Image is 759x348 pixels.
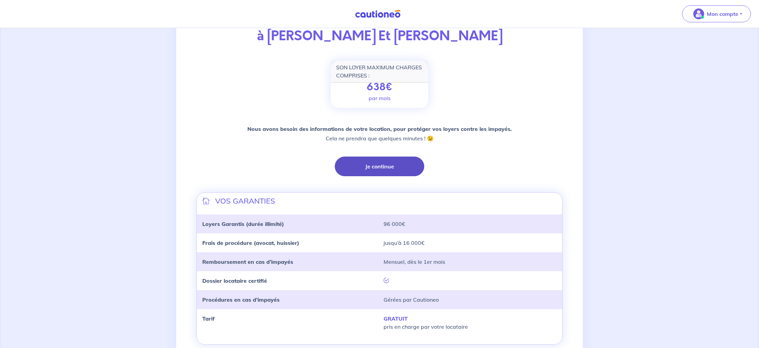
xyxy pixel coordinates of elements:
[335,157,424,176] button: Je continue
[202,221,284,227] strong: Loyers Garantis (durée illimité)
[247,124,512,143] p: Cela ne prendra que quelques minutes ! 😉
[352,10,403,18] img: Cautioneo
[202,277,267,284] strong: Dossier locataire certifié
[384,315,408,322] strong: GRATUIT
[367,81,393,93] p: 638
[384,315,557,331] p: pris en charge par votre locataire
[384,239,557,247] p: jusqu’à 16 000€
[202,296,280,303] strong: Procédures en cas d’impayés
[384,258,557,266] p: Mensuel, dès le 1er mois
[369,94,391,102] p: par mois
[385,79,392,94] span: €
[202,239,299,246] strong: Frais de procédure (avocat, huissier)
[682,5,751,22] button: illu_account_valid_menu.svgMon compte
[197,12,562,44] p: Vous avez accepté de louer à [PERSON_NAME] Et [PERSON_NAME]
[215,195,275,206] p: VOS GARANTIES
[202,258,293,265] strong: Remboursement en cas d’impayés
[707,10,738,18] p: Mon compte
[247,125,512,132] strong: Nous avons besoin des informations de votre location, pour protéger vos loyers contre les impayés.
[202,315,214,322] strong: Tarif
[693,8,704,19] img: illu_account_valid_menu.svg
[384,220,557,228] p: 96 000€
[384,296,557,304] p: Gérées par Cautioneo
[331,61,428,83] div: SON LOYER MAXIMUM CHARGES COMPRISES :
